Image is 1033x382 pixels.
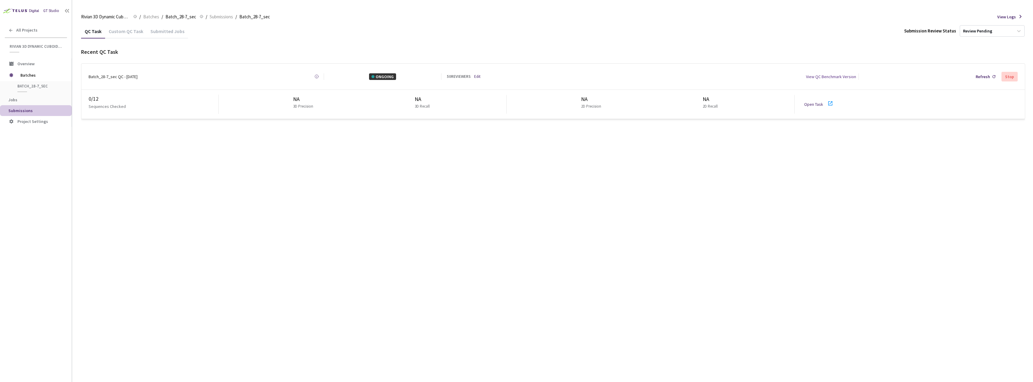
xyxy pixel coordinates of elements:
[20,69,62,81] span: Batches
[206,13,207,20] li: /
[293,103,313,109] p: 3D Precision
[16,28,38,33] span: All Projects
[147,28,188,38] div: Submitted Jobs
[17,61,35,66] span: Overview
[415,95,432,103] div: NA
[43,8,59,14] div: GT Studio
[235,13,237,20] li: /
[162,13,163,20] li: /
[976,73,990,80] div: Refresh
[703,103,718,109] p: 2D Recall
[415,103,430,109] p: 3D Recall
[105,28,147,38] div: Custom QC Task
[17,119,48,124] span: Project Settings
[8,108,33,113] span: Submissions
[81,28,105,38] div: QC Task
[1005,74,1014,79] div: Stop
[703,95,720,103] div: NA
[17,84,62,89] span: Batch_28-7_sec
[474,74,480,80] a: Edit
[89,95,218,103] div: 0 / 12
[963,28,992,34] div: Review Pending
[369,73,396,80] div: ONGOING
[293,95,316,103] div: NA
[81,48,1025,56] div: Recent QC Task
[804,102,823,107] a: Open Task
[210,13,233,20] span: Submissions
[139,13,141,20] li: /
[239,13,270,20] span: Batch_28-7_sec
[581,103,601,109] p: 2D Precision
[10,44,63,49] span: Rivian 3D Dynamic Cuboids[2024-25]
[165,13,196,20] span: Batch_28-7_sec
[904,27,956,35] div: Submission Review Status
[447,74,471,80] div: 50 REVIEWERS
[89,73,138,80] div: Batch_28-7_sec QC - [DATE]
[8,97,17,102] span: Jobs
[143,13,159,20] span: Batches
[806,73,856,80] div: View QC Benchmark Version
[81,13,130,20] span: Rivian 3D Dynamic Cuboids[2024-25]
[142,13,160,20] a: Batches
[208,13,234,20] a: Submissions
[89,103,126,110] p: Sequences Checked
[581,95,604,103] div: NA
[997,14,1016,20] span: View Logs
